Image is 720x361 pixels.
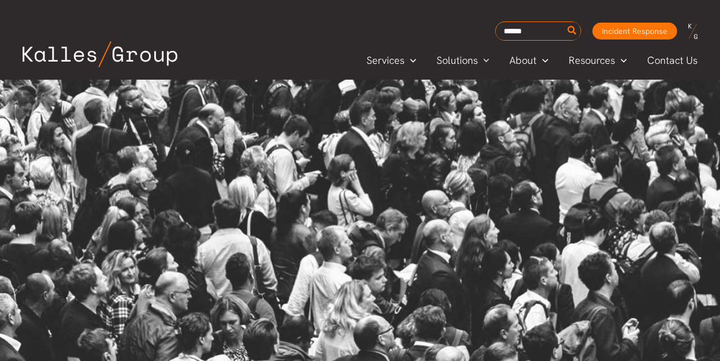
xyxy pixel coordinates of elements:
a: ResourcesMenu Toggle [558,52,637,69]
a: Incident Response [592,23,677,40]
span: Resources [569,52,615,69]
img: Kalles Group [23,41,177,67]
span: Menu Toggle [615,52,627,69]
button: Search [565,22,579,40]
span: Solutions [437,52,478,69]
nav: Primary Site Navigation [356,51,709,69]
a: AboutMenu Toggle [499,52,558,69]
span: Menu Toggle [536,52,548,69]
span: Contact Us [647,52,697,69]
span: Services [366,52,404,69]
span: Menu Toggle [404,52,416,69]
span: Menu Toggle [478,52,490,69]
a: SolutionsMenu Toggle [426,52,500,69]
span: About [509,52,536,69]
a: Contact Us [637,52,709,69]
a: ServicesMenu Toggle [356,52,426,69]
